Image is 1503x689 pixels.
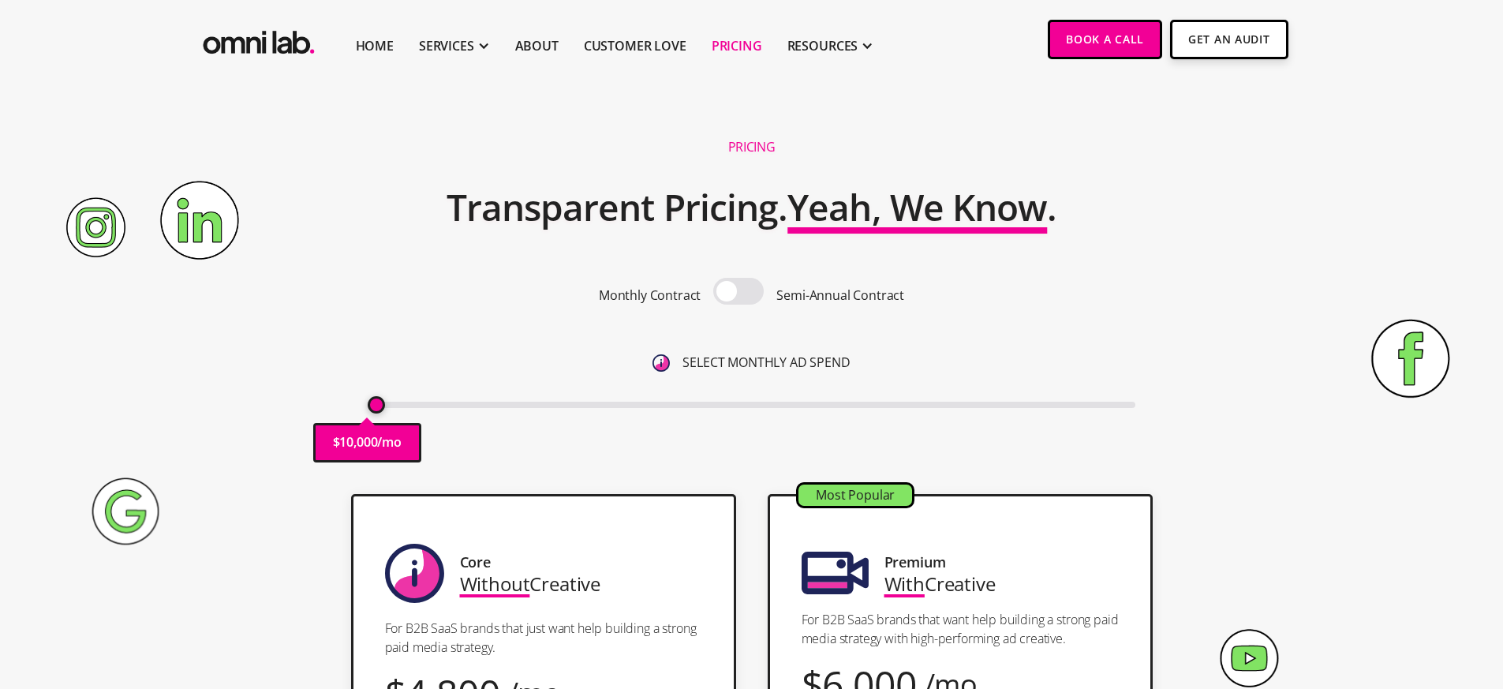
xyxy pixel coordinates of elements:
h1: Pricing [728,139,776,155]
p: /mo [377,432,402,453]
span: With [884,571,925,597]
h2: Transparent Pricing. . [447,176,1057,239]
p: For B2B SaaS brands that just want help building a strong paid media strategy. [385,619,702,657]
span: Yeah, We Know [787,182,1047,231]
p: 10,000 [339,432,377,453]
div: SERVICES [419,36,474,55]
div: Premium [884,552,946,573]
div: Most Popular [798,485,912,506]
iframe: Chat Widget [1219,506,1503,689]
a: Pricing [712,36,762,55]
a: Home [356,36,394,55]
img: Omni Lab: B2B SaaS Demand Generation Agency [200,20,318,58]
p: Monthly Contract [599,285,701,306]
div: Core [460,552,491,573]
span: Without [460,571,530,597]
div: RESOURCES [787,36,858,55]
a: About [515,36,559,55]
img: 6410812402e99d19b372aa32_omni-nav-info.svg [652,354,670,372]
p: Semi-Annual Contract [776,285,904,306]
a: Get An Audit [1170,20,1288,59]
div: Creative [884,573,996,594]
div: Creative [460,573,601,594]
p: $ [333,432,340,453]
a: Customer Love [584,36,686,55]
a: Book a Call [1048,20,1162,59]
a: home [200,20,318,58]
p: SELECT MONTHLY AD SPEND [682,352,850,373]
p: For B2B SaaS brands that want help building a strong paid media strategy with high-performing ad ... [802,610,1119,648]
